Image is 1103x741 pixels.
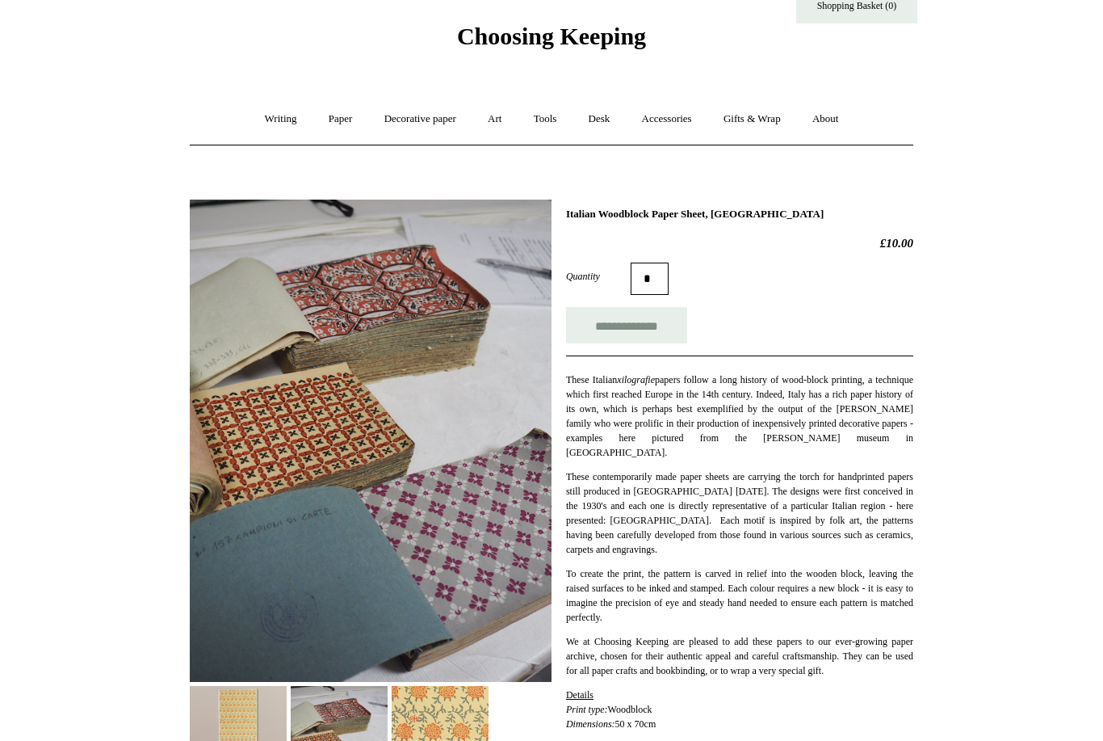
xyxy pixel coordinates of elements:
i: Dimensions: [566,718,615,730]
img: Italian Woodblock Paper Sheet, Sicily [190,200,551,682]
p: To create the print, the pattern is carved in relief into the wooden block, leaving the raised su... [566,566,913,625]
h2: £10.00 [566,236,913,251]
p: We at Choosing Keeping are pleased to add these papers to our ever-growing paper archive, chosen ... [566,634,913,678]
i: xilografie [617,374,655,385]
span: Details [566,689,593,701]
h1: Italian Woodblock Paper Sheet, [GEOGRAPHIC_DATA] [566,208,913,221]
a: Choosing Keeping [457,36,646,47]
a: Desk [574,98,625,141]
a: Writing [250,98,312,141]
a: Accessories [627,98,707,141]
p: Woodblock 50 x 70cm [566,688,913,731]
i: Print type: [566,704,608,715]
a: Gifts & Wrap [709,98,795,141]
label: Quantity [566,269,631,284]
p: These Italian papers follow a long history of wood-block printing, a technique which first reache... [566,373,913,460]
a: Paper [314,98,367,141]
a: Tools [519,98,572,141]
p: These contemporarily made paper sheets are carrying the torch for handprinted papers still produc... [566,469,913,557]
a: Decorative paper [370,98,471,141]
a: Art [473,98,516,141]
a: About [798,98,853,141]
span: Choosing Keeping [457,23,646,49]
